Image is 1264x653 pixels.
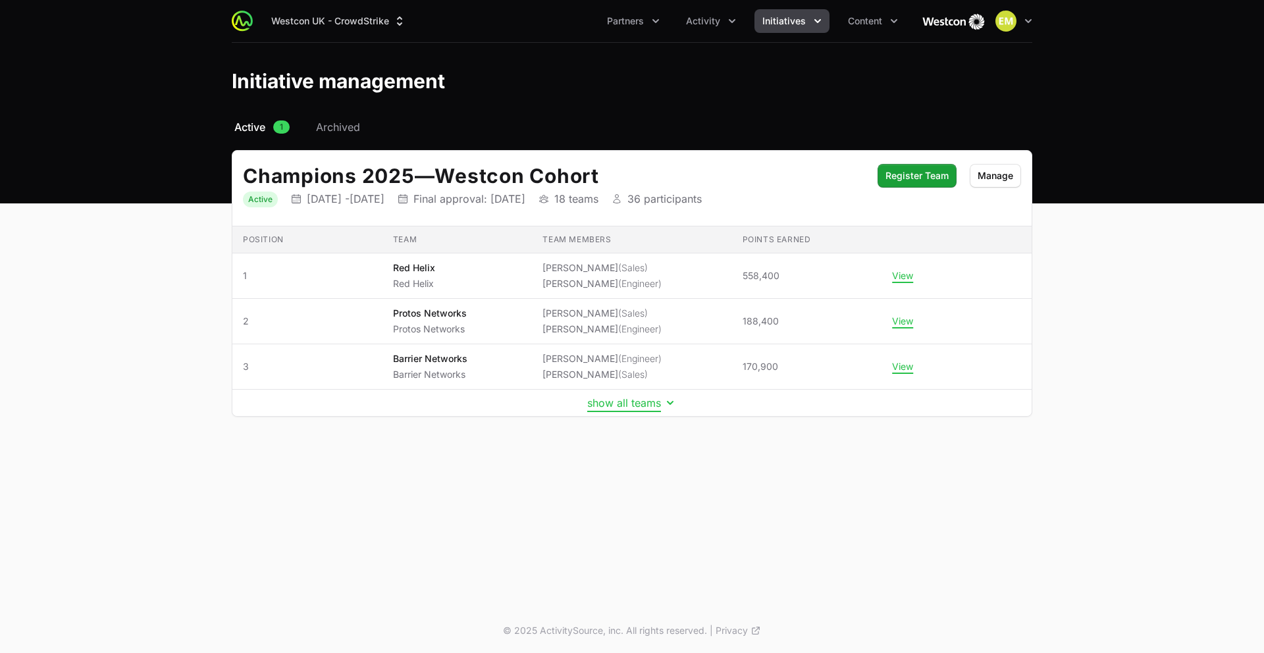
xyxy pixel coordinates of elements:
[232,11,253,32] img: ActivitySource
[243,315,372,328] span: 2
[743,360,778,373] span: 170,900
[840,9,906,33] button: Content
[253,9,906,33] div: Main navigation
[243,164,864,188] h2: Champions 2025 Westcon Cohort
[618,369,648,380] span: (Sales)
[710,624,713,637] span: |
[754,9,829,33] button: Initiatives
[243,360,372,373] span: 3
[232,226,382,253] th: Position
[618,262,648,273] span: (Sales)
[542,368,662,381] li: [PERSON_NAME]
[232,119,292,135] a: Active1
[599,9,668,33] button: Partners
[532,226,731,253] th: Team members
[627,192,702,205] p: 36 participants
[618,278,662,289] span: (Engineer)
[848,14,882,28] span: Content
[393,368,467,381] p: Barrier Networks
[892,361,913,373] button: View
[892,315,913,327] button: View
[892,270,913,282] button: View
[263,9,414,33] button: Westcon UK - CrowdStrike
[878,164,957,188] button: Register Team
[762,14,806,28] span: Initiatives
[413,192,525,205] p: Final approval: [DATE]
[618,353,662,364] span: (Engineer)
[885,168,949,184] span: Register Team
[232,150,1032,417] div: Initiative details
[542,307,662,320] li: [PERSON_NAME]
[678,9,744,33] button: Activity
[232,119,1032,135] nav: Initiative activity log navigation
[754,9,829,33] div: Initiatives menu
[503,624,707,637] p: © 2025 ActivitySource, inc. All rights reserved.
[234,119,265,135] span: Active
[922,8,985,34] img: Westcon UK
[840,9,906,33] div: Content menu
[732,226,882,253] th: Points earned
[978,168,1013,184] span: Manage
[716,624,761,637] a: Privacy
[393,277,435,290] p: Red Helix
[995,11,1016,32] img: Eric Mingus
[542,261,662,274] li: [PERSON_NAME]
[382,226,533,253] th: Team
[415,164,435,188] span: —
[393,307,467,320] p: Protos Networks
[970,164,1021,188] button: Manage
[618,323,662,334] span: (Engineer)
[743,315,779,328] span: 188,400
[743,269,779,282] span: 558,400
[599,9,668,33] div: Partners menu
[232,69,445,93] h1: Initiative management
[618,307,648,319] span: (Sales)
[313,119,363,135] a: Archived
[243,269,372,282] span: 1
[263,9,414,33] div: Supplier switch menu
[307,192,384,205] p: [DATE] - [DATE]
[542,277,662,290] li: [PERSON_NAME]
[542,352,662,365] li: [PERSON_NAME]
[393,352,467,365] p: Barrier Networks
[393,323,467,336] p: Protos Networks
[587,396,677,409] button: show all teams
[554,192,598,205] p: 18 teams
[393,261,435,274] p: Red Helix
[686,14,720,28] span: Activity
[607,14,644,28] span: Partners
[678,9,744,33] div: Activity menu
[316,119,360,135] span: Archived
[542,323,662,336] li: [PERSON_NAME]
[273,120,290,134] span: 1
